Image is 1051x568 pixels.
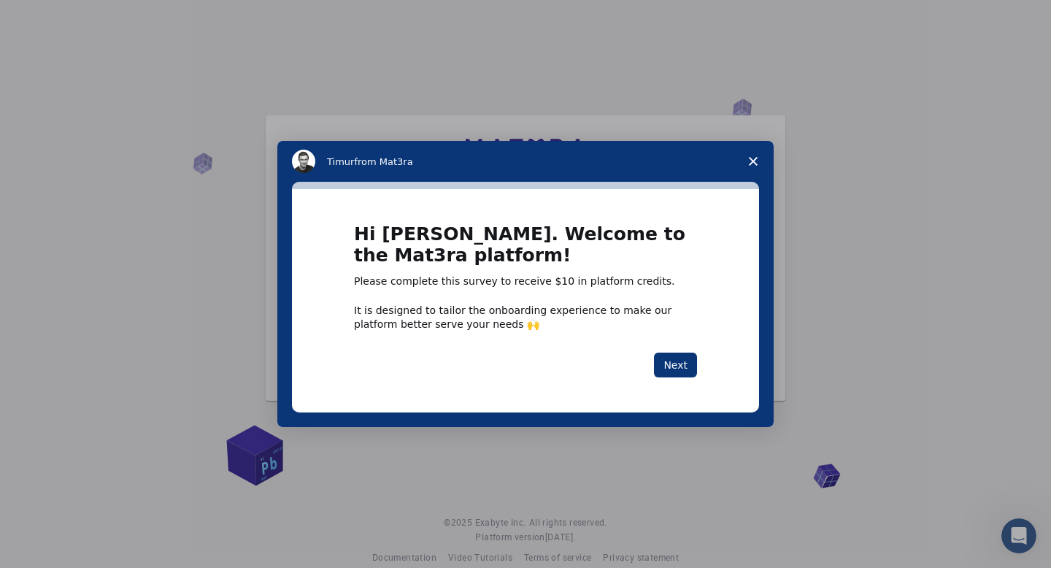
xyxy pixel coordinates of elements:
[354,275,697,289] div: Please complete this survey to receive $10 in platform credits.
[733,141,774,182] span: Close survey
[354,156,412,167] span: from Mat3ra
[354,224,697,275] h1: Hi [PERSON_NAME]. Welcome to the Mat3ra platform!
[292,150,315,173] img: Profile image for Timur
[31,10,83,23] span: Support
[327,156,354,167] span: Timur
[354,304,697,330] div: It is designed to tailor the onboarding experience to make our platform better serve your needs 🙌
[654,353,697,377] button: Next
